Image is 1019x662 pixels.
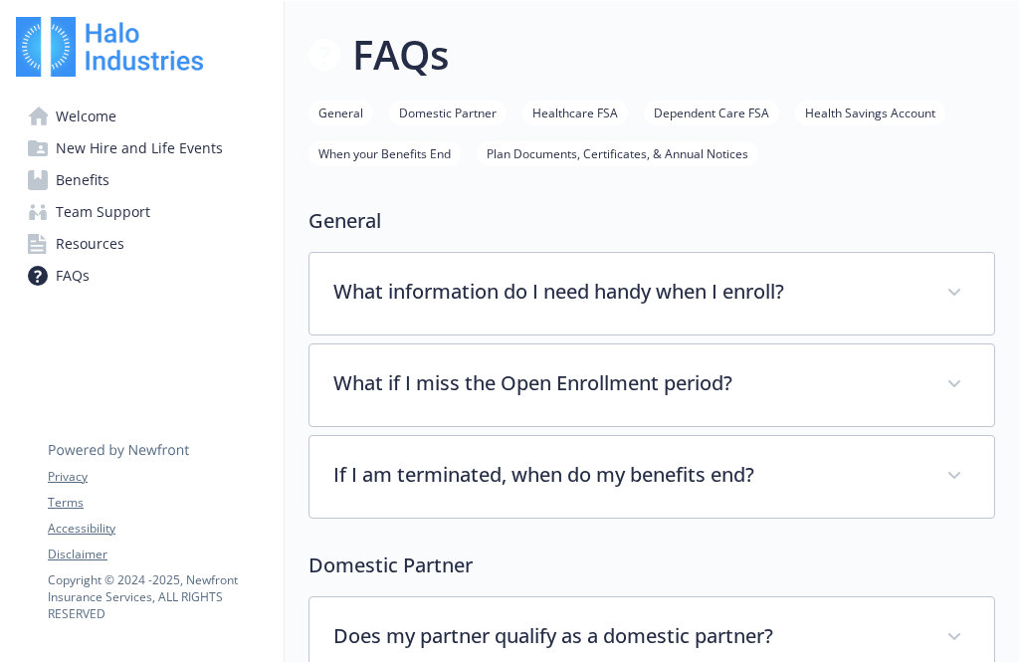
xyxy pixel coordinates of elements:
a: Team Support [16,196,268,228]
p: General [308,206,995,236]
a: Resources [16,228,268,260]
span: Team Support [56,196,150,228]
a: Health Savings Account [795,103,945,121]
span: Welcome [56,101,116,132]
p: Does my partner qualify as a domestic partner? [333,621,922,651]
p: What information do I need handy when I enroll? [333,277,922,307]
a: Accessibility [48,520,267,538]
span: FAQs [56,260,90,292]
p: If I am terminated, when do my benefits end? [333,460,922,490]
p: What if I miss the Open Enrollment period? [333,368,922,398]
a: Healthcare FSA [522,103,628,121]
a: When your Benefits End [308,143,461,162]
a: Dependent Care FSA [644,103,779,121]
div: What information do I need handy when I enroll? [309,253,994,334]
a: Disclaimer [48,546,267,563]
a: Privacy [48,468,267,486]
a: New Hire and Life Events [16,132,268,164]
span: New Hire and Life Events [56,132,223,164]
div: What if I miss the Open Enrollment period? [309,344,994,426]
a: Plan Documents, Certificates, & Annual Notices [477,143,758,162]
div: If I am terminated, when do my benefits end? [309,436,994,518]
a: Terms [48,494,267,512]
p: Domestic Partner [308,551,995,580]
a: Benefits [16,164,268,196]
span: Resources [56,228,124,260]
span: Benefits [56,164,109,196]
a: General [308,103,373,121]
h1: FAQs [352,25,449,85]
a: FAQs [16,260,268,292]
a: Welcome [16,101,268,132]
p: Copyright © 2024 - 2025 , Newfront Insurance Services, ALL RIGHTS RESERVED [48,571,267,622]
a: Domestic Partner [389,103,507,121]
